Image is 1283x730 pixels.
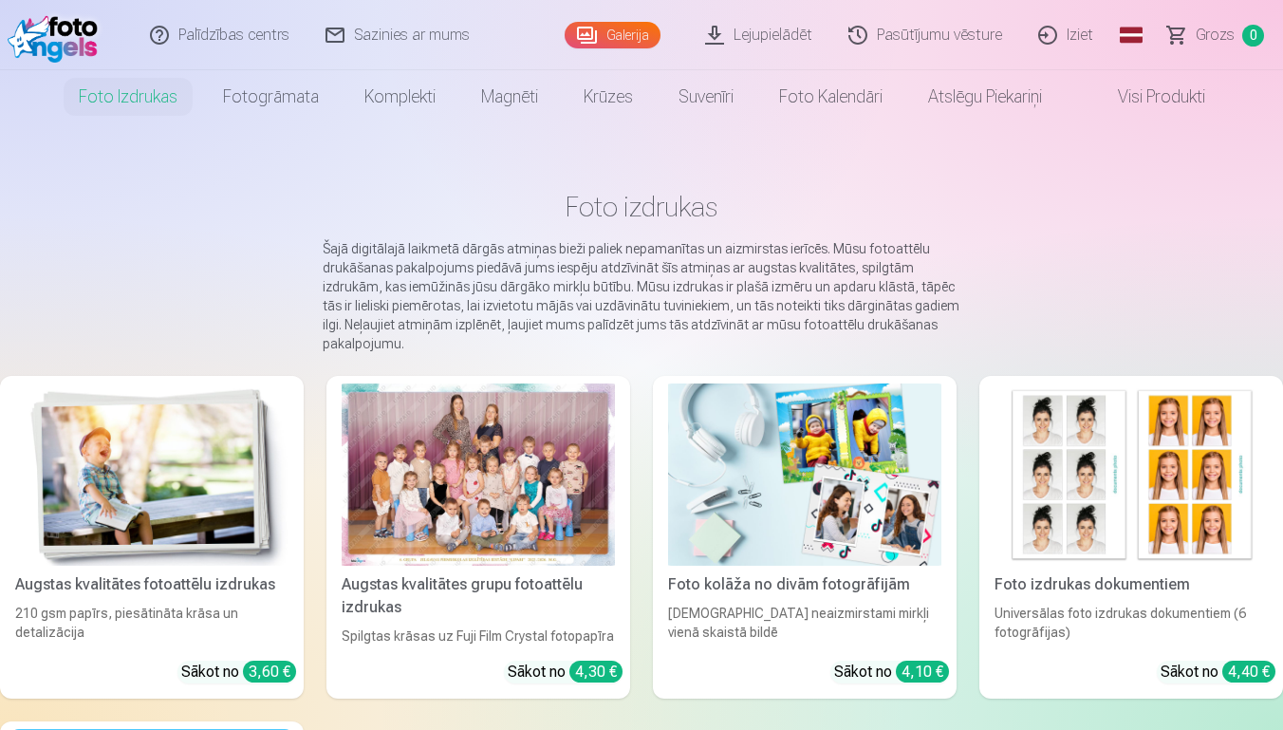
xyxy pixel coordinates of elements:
a: Augstas kvalitātes grupu fotoattēlu izdrukasSpilgtas krāsas uz Fuji Film Crystal fotopapīraSākot ... [326,376,630,699]
a: Foto izdrukas [56,70,200,123]
img: Foto kolāža no divām fotogrāfijām [668,384,941,566]
div: Augstas kvalitātes fotoattēlu izdrukas [8,573,296,596]
div: Augstas kvalitātes grupu fotoattēlu izdrukas [334,573,623,619]
p: Šajā digitālajā laikmetā dārgās atmiņas bieži paliek nepamanītas un aizmirstas ierīcēs. Mūsu foto... [323,239,960,353]
a: Suvenīri [656,70,756,123]
span: Grozs [1196,24,1235,47]
img: Foto izdrukas dokumentiem [995,384,1268,566]
div: Sākot no [508,661,623,683]
div: Sākot no [181,661,296,683]
div: 4,10 € [896,661,949,683]
a: Komplekti [342,70,458,123]
a: Foto kalendāri [756,70,905,123]
a: Foto kolāža no divām fotogrāfijāmFoto kolāža no divām fotogrāfijām[DEMOGRAPHIC_DATA] neaizmirstam... [653,376,957,699]
span: 0 [1242,25,1264,47]
img: Augstas kvalitātes fotoattēlu izdrukas [15,384,288,566]
a: Foto izdrukas dokumentiemFoto izdrukas dokumentiemUniversālas foto izdrukas dokumentiem (6 fotogr... [979,376,1283,699]
div: Sākot no [834,661,949,683]
div: Foto izdrukas dokumentiem [987,573,1275,596]
div: Universālas foto izdrukas dokumentiem (6 fotogrāfijas) [987,604,1275,646]
div: Sākot no [1161,661,1275,683]
a: Fotogrāmata [200,70,342,123]
a: Magnēti [458,70,561,123]
a: Atslēgu piekariņi [905,70,1065,123]
img: /fa1 [8,8,106,63]
div: Spilgtas krāsas uz Fuji Film Crystal fotopapīra [334,627,623,646]
a: Visi produkti [1065,70,1228,123]
a: Galerija [565,22,660,48]
h1: Foto izdrukas [15,190,1268,224]
a: Krūzes [561,70,656,123]
div: 3,60 € [243,661,296,683]
div: 4,30 € [569,661,623,683]
div: 210 gsm papīrs, piesātināta krāsa un detalizācija [8,604,296,646]
div: 4,40 € [1222,661,1275,683]
div: Foto kolāža no divām fotogrāfijām [660,573,949,596]
div: [DEMOGRAPHIC_DATA] neaizmirstami mirkļi vienā skaistā bildē [660,604,949,646]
